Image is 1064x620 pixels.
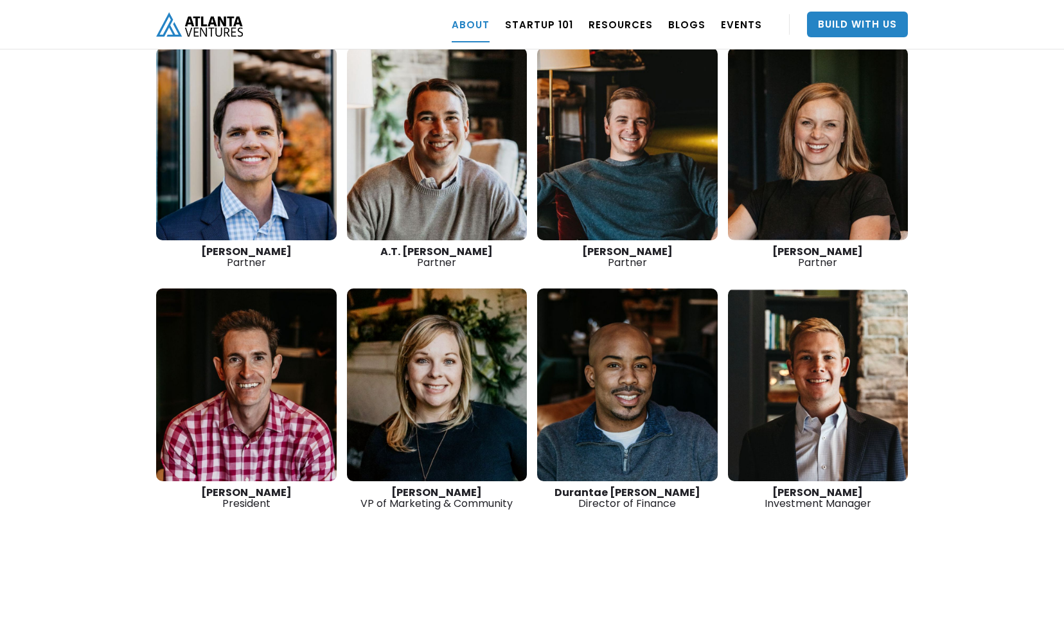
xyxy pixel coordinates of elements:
strong: [PERSON_NAME] [772,244,863,259]
strong: [PERSON_NAME] [201,485,292,500]
div: Investment Manager [728,487,909,509]
div: Partner [728,246,909,268]
div: Partner [347,246,528,268]
strong: A.T. [PERSON_NAME] [380,244,493,259]
div: VP of Marketing & Community [347,487,528,509]
strong: [PERSON_NAME] [201,244,292,259]
a: Startup 101 [505,6,573,42]
div: Partner [156,246,337,268]
a: RESOURCES [589,6,653,42]
div: Partner [537,246,718,268]
a: Build With Us [807,12,908,37]
strong: [PERSON_NAME] [582,244,673,259]
strong: [PERSON_NAME] [772,485,863,500]
strong: [PERSON_NAME] [391,485,482,500]
div: Director of Finance [537,487,718,509]
a: EVENTS [721,6,762,42]
a: ABOUT [452,6,490,42]
a: BLOGS [668,6,705,42]
div: President [156,487,337,509]
strong: Durantae [PERSON_NAME] [554,485,700,500]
